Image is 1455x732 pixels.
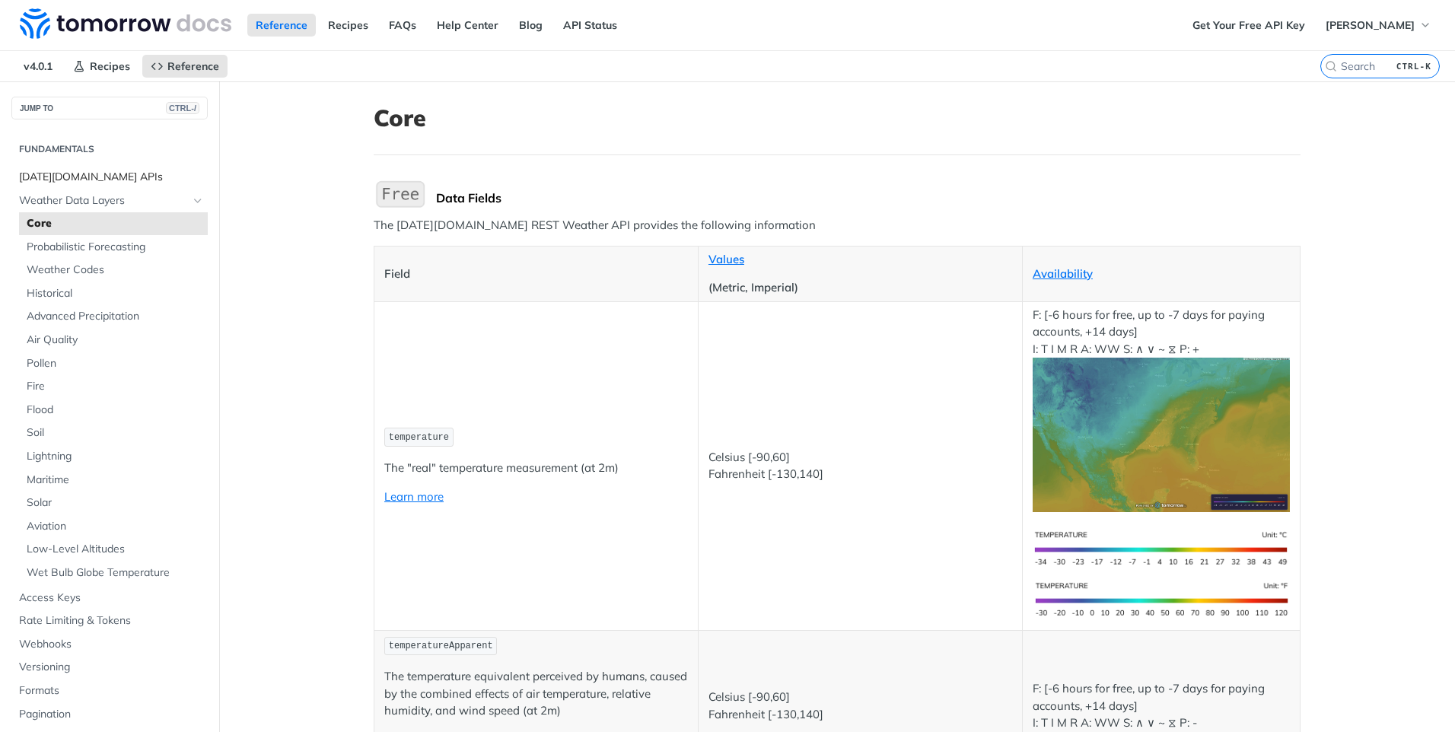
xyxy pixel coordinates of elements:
[19,193,188,208] span: Weather Data Layers
[19,422,208,444] a: Soil
[27,333,204,348] span: Air Quality
[27,356,204,371] span: Pollen
[1325,60,1337,72] svg: Search
[19,170,204,185] span: [DATE][DOMAIN_NAME] APIs
[374,217,1301,234] p: The [DATE][DOMAIN_NAME] REST Weather API provides the following information
[90,59,130,73] span: Recipes
[19,492,208,514] a: Solar
[19,660,204,675] span: Versioning
[19,538,208,561] a: Low-Level Altitudes
[1033,591,1290,606] span: Expand image
[1033,574,1290,625] img: temperature-us
[511,14,551,37] a: Blog
[11,587,208,609] a: Access Keys
[374,104,1301,132] h1: Core
[27,216,204,231] span: Core
[389,432,449,443] span: temperature
[380,14,425,37] a: FAQs
[1033,540,1290,555] span: Expand image
[15,55,61,78] span: v4.0.1
[708,279,1012,297] p: (Metric, Imperial)
[247,14,316,37] a: Reference
[555,14,626,37] a: API Status
[27,565,204,581] span: Wet Bulb Globe Temperature
[19,352,208,375] a: Pollen
[19,305,208,328] a: Advanced Precipitation
[11,189,208,212] a: Weather Data LayersHide subpages for Weather Data Layers
[27,403,204,418] span: Flood
[27,240,204,255] span: Probabilistic Forecasting
[11,609,208,632] a: Rate Limiting & Tokens
[11,97,208,119] button: JUMP TOCTRL-/
[1326,18,1415,32] span: [PERSON_NAME]
[389,641,493,651] span: temperatureApparent
[384,266,688,283] p: Field
[11,656,208,679] a: Versioning
[27,286,204,301] span: Historical
[1033,307,1290,512] p: F: [-6 hours for free, up to -7 days for paying accounts, +14 days] I: T I M R A: WW S: ∧ ∨ ~ ⧖ P: +
[65,55,138,78] a: Recipes
[1033,266,1093,281] a: Availability
[27,309,204,324] span: Advanced Precipitation
[27,519,204,534] span: Aviation
[384,460,688,477] p: The "real" temperature measurement (at 2m)
[166,102,199,114] span: CTRL-/
[19,282,208,305] a: Historical
[11,679,208,702] a: Formats
[1184,14,1313,37] a: Get Your Free API Key
[1033,680,1290,732] p: F: [-6 hours for free, up to -7 days for paying accounts, +14 days] I: T I M R A: WW S: ∧ ∨ ~ ⧖ P: -
[11,166,208,189] a: [DATE][DOMAIN_NAME] APIs
[19,259,208,282] a: Weather Codes
[27,495,204,511] span: Solar
[19,399,208,422] a: Flood
[708,252,744,266] a: Values
[27,473,204,488] span: Maritime
[1393,59,1435,74] kbd: CTRL-K
[19,590,204,606] span: Access Keys
[19,329,208,352] a: Air Quality
[27,425,204,441] span: Soil
[1317,14,1440,37] button: [PERSON_NAME]
[19,683,204,699] span: Formats
[27,542,204,557] span: Low-Level Altitudes
[19,375,208,398] a: Fire
[19,613,204,629] span: Rate Limiting & Tokens
[11,703,208,726] a: Pagination
[27,379,204,394] span: Fire
[384,489,444,504] a: Learn more
[19,469,208,492] a: Maritime
[708,449,1012,483] p: Celsius [-90,60] Fahrenheit [-130,140]
[192,195,204,207] button: Hide subpages for Weather Data Layers
[320,14,377,37] a: Recipes
[19,212,208,235] a: Core
[1033,427,1290,441] span: Expand image
[384,668,688,720] p: The temperature equivalent perceived by humans, caused by the combined effects of air temperature...
[20,8,231,39] img: Tomorrow.io Weather API Docs
[436,190,1301,205] div: Data Fields
[19,637,204,652] span: Webhooks
[1033,524,1290,574] img: temperature-si
[27,449,204,464] span: Lightning
[19,707,204,722] span: Pagination
[11,633,208,656] a: Webhooks
[1033,358,1290,512] img: temperature
[19,445,208,468] a: Lightning
[27,263,204,278] span: Weather Codes
[708,689,1012,723] p: Celsius [-90,60] Fahrenheit [-130,140]
[11,142,208,156] h2: Fundamentals
[167,59,219,73] span: Reference
[428,14,507,37] a: Help Center
[19,562,208,584] a: Wet Bulb Globe Temperature
[19,515,208,538] a: Aviation
[142,55,228,78] a: Reference
[19,236,208,259] a: Probabilistic Forecasting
